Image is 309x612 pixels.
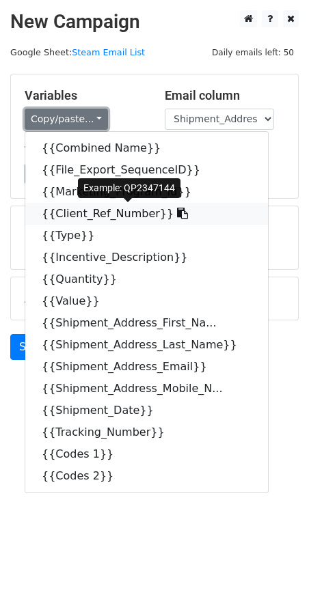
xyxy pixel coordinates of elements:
h5: Variables [25,88,144,103]
a: {{Combined Name}} [25,137,268,159]
span: Daily emails left: 50 [207,45,299,60]
small: Google Sheet: [10,47,145,57]
a: {{Shipment_Address_Mobile_N... [25,378,268,400]
a: {{Shipment_Address_First_Na... [25,312,268,334]
h2: New Campaign [10,10,299,33]
a: {{Shipment_Address_Email}} [25,356,268,378]
a: Copy/paste... [25,109,108,130]
a: {{Client_Ref_Number}} [25,203,268,225]
a: {{File_Export_SequenceID}} [25,159,268,181]
iframe: Chat Widget [241,546,309,612]
a: {{Shipment_Date}} [25,400,268,421]
a: {{Type}} [25,225,268,247]
a: {{Incentive_Description}} [25,247,268,268]
a: Daily emails left: 50 [207,47,299,57]
a: {{Codes 1}} [25,443,268,465]
a: {{Codes 2}} [25,465,268,487]
a: {{Marketing_Program_Id}} [25,181,268,203]
h5: Email column [165,88,284,103]
a: {{Shipment_Address_Last_Name}} [25,334,268,356]
a: Steam Email List [72,47,145,57]
a: Send [10,334,55,360]
a: {{Tracking_Number}} [25,421,268,443]
a: {{Quantity}} [25,268,268,290]
div: Example: QP2347144 [78,178,180,198]
a: {{Value}} [25,290,268,312]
